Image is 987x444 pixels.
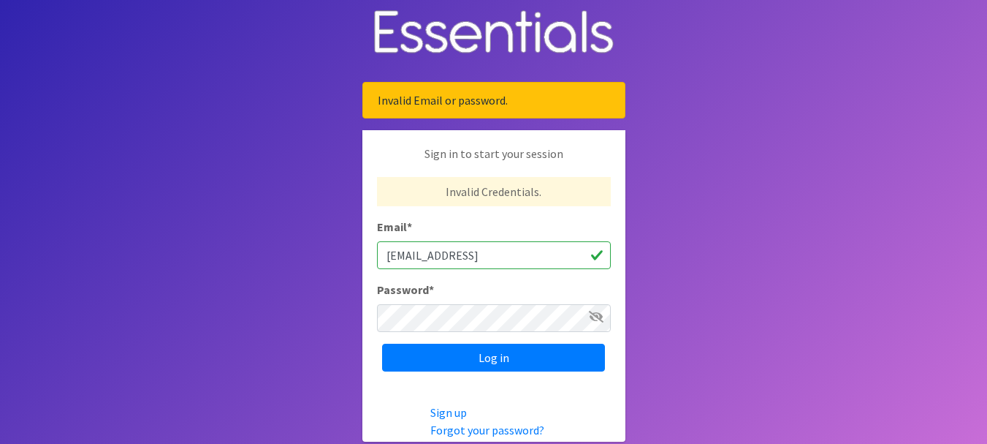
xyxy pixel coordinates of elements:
label: Password [377,281,434,298]
p: Invalid Credentials. [377,177,611,206]
div: Invalid Email or password. [362,82,625,118]
abbr: required [407,219,412,234]
abbr: required [429,282,434,297]
label: Email [377,218,412,236]
a: Forgot your password? [430,423,544,437]
p: Sign in to start your session [377,145,611,177]
a: Sign up [430,405,467,420]
input: Log in [382,344,605,372]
